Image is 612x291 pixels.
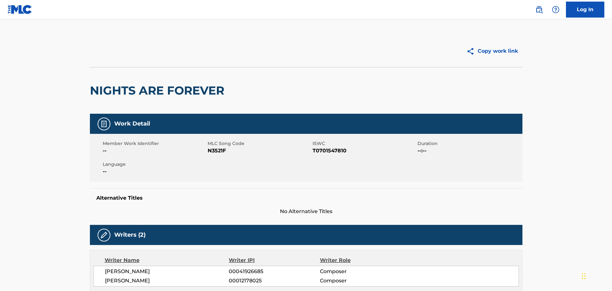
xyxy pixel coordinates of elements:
img: Copy work link [466,47,478,55]
h2: NIGHTS ARE FOREVER [90,83,227,98]
span: Composer [320,268,403,275]
span: No Alternative Titles [90,208,522,215]
a: Log In [566,2,604,18]
span: MLC Song Code [208,140,311,147]
img: Work Detail [100,120,108,128]
span: -- [103,168,206,175]
span: N3521F [208,147,311,155]
span: --:-- [417,147,521,155]
div: Help [549,3,562,16]
img: search [535,6,543,13]
img: Writers [100,231,108,239]
span: Composer [320,277,403,285]
h5: Work Detail [114,120,150,127]
img: MLC Logo [8,5,32,14]
div: Writer IPI [229,257,320,264]
a: Public Search [533,3,545,16]
img: help [552,6,560,13]
h5: Alternative Titles [96,195,516,201]
span: ISWC [313,140,416,147]
span: T0701547810 [313,147,416,155]
div: Writer Role [320,257,403,264]
button: Copy work link [462,43,522,59]
span: [PERSON_NAME] [105,268,229,275]
span: Language [103,161,206,168]
span: Member Work Identifier [103,140,206,147]
span: Duration [417,140,521,147]
span: 00041926685 [229,268,320,275]
iframe: Chat Widget [580,260,612,291]
h5: Writers (2) [114,231,146,239]
div: Drag [582,267,586,286]
span: [PERSON_NAME] [105,277,229,285]
span: -- [103,147,206,155]
div: Writer Name [105,257,229,264]
span: 00012178025 [229,277,320,285]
